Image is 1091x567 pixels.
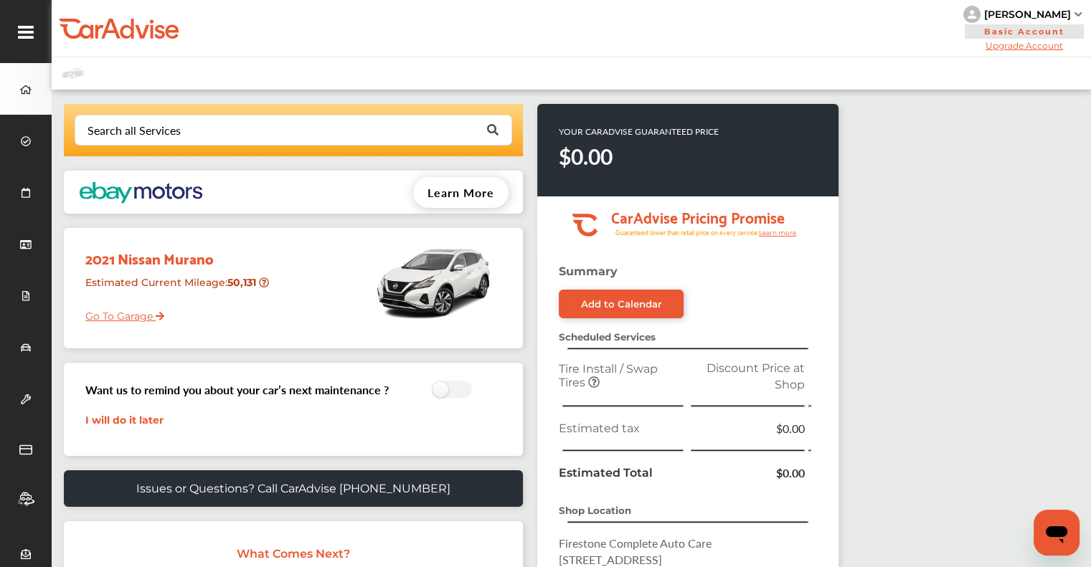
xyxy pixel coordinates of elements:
strong: Scheduled Services [559,331,656,343]
a: I will do it later [85,414,164,427]
p: YOUR CARADVISE GUARANTEED PRICE [559,125,719,138]
span: Upgrade Account [963,40,1085,51]
a: Go To Garage [75,299,164,326]
span: Tire Install / Swap Tires [559,362,658,389]
img: mobile_14023_st0640_046.jpg [372,235,494,328]
span: Discount Price at Shop [707,361,805,391]
strong: 50,131 [227,276,259,289]
span: Learn More [428,184,494,201]
a: Issues or Questions? Call CarAdvise [PHONE_NUMBER] [64,470,523,507]
td: $0.00 [687,416,808,440]
a: Add to Calendar [559,290,684,318]
img: placeholder_car.fcab19be.svg [62,65,84,82]
tspan: Learn more [759,229,797,237]
strong: $0.00 [559,141,613,171]
strong: Shop Location [559,505,631,516]
p: Issues or Questions? Call CarAdvise [PHONE_NUMBER] [136,482,450,495]
img: knH8PDtVvWoAbQRylUukY18CTiRevjo20fAtgn5MLBQj4uumYvk2MzTtcAIzfGAtb1XOLVMAvhLuqoNAbL4reqehy0jehNKdM... [963,6,981,23]
td: $0.00 [687,461,808,485]
td: Estimated tax [555,416,687,440]
p: What Comes Next? [78,547,509,561]
div: Search all Services [88,125,181,136]
strong: Summary [559,265,618,278]
iframe: Button to launch messaging window [1034,510,1080,556]
h3: Want us to remind you about your car’s next maintenance ? [85,381,389,398]
td: Estimated Total [555,461,687,485]
div: 2021 Nissan Murano [75,235,285,270]
tspan: CarAdvise Pricing Promise [611,204,785,229]
div: Estimated Current Mileage : [75,270,285,307]
div: Add to Calendar [581,298,662,310]
span: Basic Account [965,24,1084,39]
img: sCxJUJ+qAmfqhQGDUl18vwLg4ZYJ6CxN7XmbOMBAAAAAElFTkSuQmCC [1075,12,1082,16]
div: [PERSON_NAME] [984,8,1071,21]
tspan: Guaranteed lower than retail price on every service. [615,228,759,237]
span: Firestone Complete Auto Care [559,535,712,551]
